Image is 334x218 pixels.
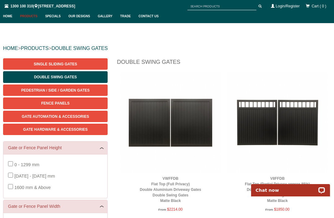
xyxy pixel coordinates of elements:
a: Specials [42,9,65,23]
a: 1300 100 310 [11,4,33,8]
a: Gallery [95,9,117,23]
a: Gate Hardware & Accessories [3,124,108,135]
span: Gate Automation & Accessories [22,114,89,119]
a: Double Swing Gates [3,71,108,83]
h1: Double Swing Gates [117,58,331,69]
span: From [158,208,166,211]
span: From [265,208,273,211]
img: V8FFDB - Flat Top (Partial Privacy approx.85%) - Double Aluminium Driveway Gates - Double Swing G... [227,72,328,173]
a: Products [17,9,42,23]
a: Our Designs [65,9,95,23]
a: Gate or Fence Panel Height [8,145,103,151]
span: [DATE] - [DATE] mm [14,174,55,179]
span: Fence Panels [41,101,70,105]
a: DOUBLE SWING GATES [51,46,108,51]
span: | [STREET_ADDRESS] [5,4,75,8]
a: Login/Register [276,4,300,8]
a: Pedestrian / Side / Garden Gates [3,84,108,96]
span: $2214.00 [167,207,182,212]
span: Double Swing Gates [34,75,77,79]
a: PRODUCTS [21,46,49,51]
a: Home [3,9,17,23]
span: Gate Hardware & Accessories [23,127,88,132]
span: 0 - 1299 mm [14,162,39,167]
a: Single Sliding Gates [3,58,108,70]
a: VWFFDBFlat Top (Full Privacy)Double Aluminium Driveway GatesDouble Swing GatesMatte Black [140,176,201,203]
span: Pedestrian / Side / Garden Gates [21,88,90,93]
iframe: LiveChat chat widget [247,177,334,196]
a: Contact Us [135,9,159,23]
div: > > [3,39,331,58]
span: 1600 mm & Above [14,185,51,190]
a: Gate Automation & Accessories [3,111,108,122]
a: Gate or Fence Panel Width [8,203,103,210]
input: SEARCH PRODUCTS [187,2,256,10]
span: $1850.00 [274,207,289,212]
a: V8FFDBFlat Top (Partial Privacy approx.85%)Double Aluminium Driveway GatesDouble Swing GatesMatte... [245,176,310,203]
img: VWFFDB - Flat Top (Full Privacy) - Double Aluminium Driveway Gates - Double Swing Gates - Matte B... [120,72,221,173]
span: Single Sliding Gates [34,62,77,66]
a: HOME [3,46,18,51]
span: Cart ( 0 ) [312,4,326,8]
a: Fence Panels [3,97,108,109]
a: Trade [117,9,135,23]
